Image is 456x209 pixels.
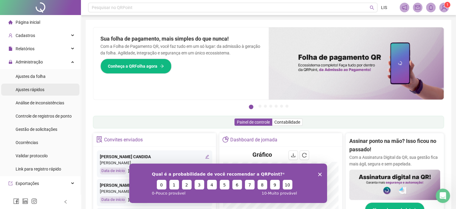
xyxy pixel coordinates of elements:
span: Link para registro rápido [16,167,61,171]
span: instagram [31,198,37,204]
span: reload [302,153,307,158]
span: 1 [446,3,449,7]
iframe: Inquérito de QRPoint [129,164,327,203]
button: 6 [280,105,283,108]
span: send [128,168,132,174]
span: mail [415,5,420,10]
span: send [128,196,132,203]
span: file [8,47,13,51]
span: Administração [16,60,43,64]
div: [PERSON_NAME] CANDIDA [100,153,209,160]
span: download [291,153,296,158]
span: left [64,200,68,204]
span: LIS [381,4,387,11]
span: Controle de registros de ponto [16,114,72,118]
button: 5 [275,105,278,108]
span: Painel de controle [237,120,270,124]
sup: Atualize o seu contato no menu Meus Dados [444,2,450,8]
p: Com a Folha de Pagamento QR, você faz tudo em um só lugar: da admissão à geração da folha. Agilid... [100,43,261,56]
span: lock [8,60,13,64]
button: 1 [249,105,253,109]
span: Ajustes da folha [16,74,46,79]
span: Relatórios [16,46,34,51]
span: home [8,20,13,24]
p: Com a Assinatura Digital da QR, sua gestão fica mais ágil, segura e sem papelada. [349,154,440,167]
div: Convites enviados [104,135,143,145]
span: user-add [8,33,13,38]
button: 2 [258,105,261,108]
span: notification [402,5,407,10]
span: export [8,181,13,186]
div: [PERSON_NAME] [100,182,209,189]
span: arrow-right [160,64,164,68]
span: bell [428,5,434,10]
span: Conheça a QRFolha agora [108,63,157,69]
span: Validar protocolo [16,153,48,158]
button: Conheça a QRFolha agora [100,59,171,74]
span: Ocorrências [16,140,38,145]
div: Dashboard de jornada [230,135,277,145]
span: solution [96,136,103,143]
div: Data de início [100,168,127,174]
div: [PERSON_NAME] [100,160,209,166]
img: 85781 [440,3,449,12]
span: pie-chart [222,136,229,143]
span: linkedin [22,198,28,204]
span: Cadastros [16,33,35,38]
span: edit [205,155,209,159]
h2: Assinar ponto na mão? Isso ficou no passado! [349,137,440,154]
span: Página inicial [16,20,40,25]
div: Data de início [100,196,127,203]
span: Integrações [16,194,38,199]
span: Análise de inconsistências [16,100,64,105]
img: banner%2F02c71560-61a6-44d4-94b9-c8ab97240462.png [349,170,440,200]
button: 4 [269,105,272,108]
span: Ajustes rápidos [16,87,44,92]
span: search [370,5,374,10]
span: Gestão de solicitações [16,127,57,132]
span: facebook [13,198,19,204]
img: banner%2F8d14a306-6205-4263-8e5b-06e9a85ad873.png [269,27,444,100]
span: Contabilidade [274,120,300,124]
div: [PERSON_NAME] [100,189,209,195]
h4: Gráfico [252,150,272,159]
h2: Sua folha de pagamento, mais simples do que nunca! [100,35,261,43]
button: 7 [285,105,288,108]
span: Exportações [16,181,39,186]
iframe: Intercom live chat [436,189,450,203]
button: 3 [264,105,267,108]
